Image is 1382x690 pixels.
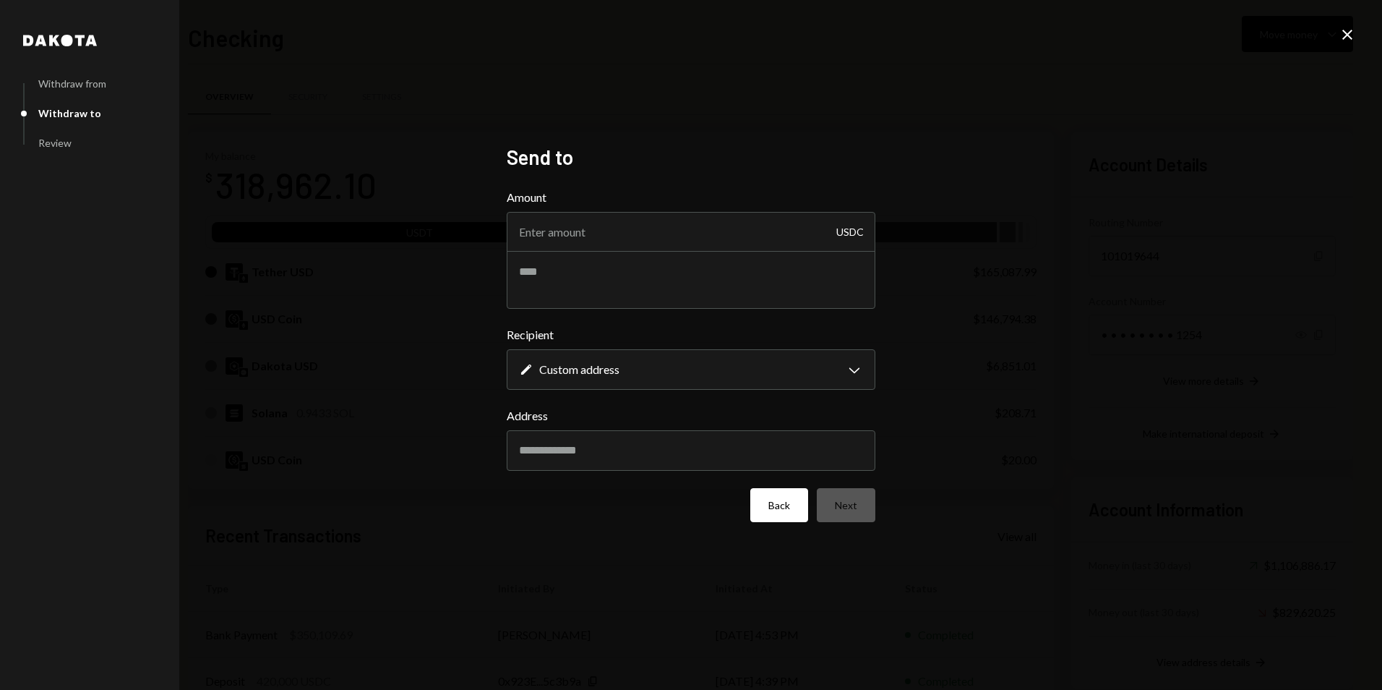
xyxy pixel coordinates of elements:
label: Amount [507,189,875,206]
h2: Send to [507,143,875,171]
div: USDC [836,212,864,252]
div: Withdraw from [38,77,106,90]
button: Back [750,488,808,522]
button: Recipient [507,349,875,390]
label: Address [507,407,875,425]
input: Enter amount [507,212,875,252]
div: Withdraw to [38,107,101,119]
label: Recipient [507,326,875,344]
div: Review [38,137,72,149]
